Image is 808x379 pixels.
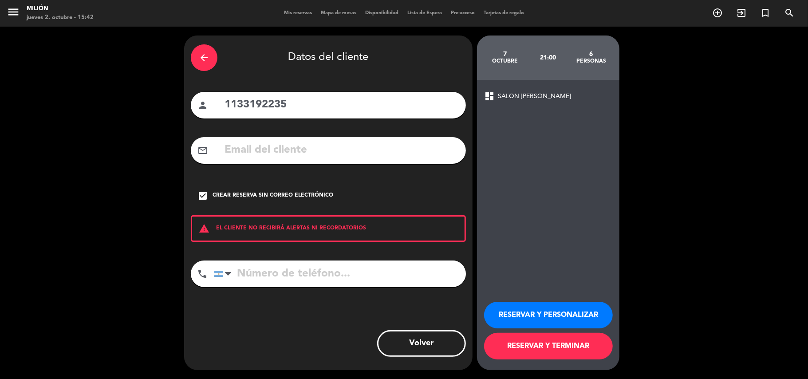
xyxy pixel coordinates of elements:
div: Argentina: +54 [214,261,235,287]
button: RESERVAR Y PERSONALIZAR [484,302,613,328]
i: phone [197,268,208,279]
div: personas [570,58,613,65]
input: Número de teléfono... [214,261,466,287]
i: warning [192,223,216,234]
i: add_circle_outline [712,8,723,18]
button: RESERVAR Y TERMINAR [484,333,613,359]
span: Pre-acceso [446,11,479,16]
i: person [197,100,208,111]
span: Disponibilidad [361,11,403,16]
span: SALON [PERSON_NAME] [498,91,571,102]
input: Nombre del cliente [224,96,459,114]
i: exit_to_app [736,8,747,18]
button: Volver [377,330,466,357]
i: check_box [197,190,208,201]
i: search [784,8,795,18]
input: Email del cliente [224,141,459,159]
span: Mis reservas [280,11,316,16]
i: menu [7,5,20,19]
span: Mapa de mesas [316,11,361,16]
button: menu [7,5,20,22]
div: Crear reserva sin correo electrónico [213,191,333,200]
i: arrow_back [199,52,209,63]
div: octubre [484,58,527,65]
span: Tarjetas de regalo [479,11,528,16]
span: dashboard [484,91,495,102]
i: turned_in_not [760,8,771,18]
span: Lista de Espera [403,11,446,16]
div: Milión [27,4,94,13]
div: EL CLIENTE NO RECIBIRÁ ALERTAS NI RECORDATORIOS [191,215,466,242]
i: mail_outline [197,145,208,156]
div: 21:00 [527,42,570,73]
div: jueves 2. octubre - 15:42 [27,13,94,22]
div: 7 [484,51,527,58]
div: 6 [570,51,613,58]
div: Datos del cliente [191,42,466,73]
